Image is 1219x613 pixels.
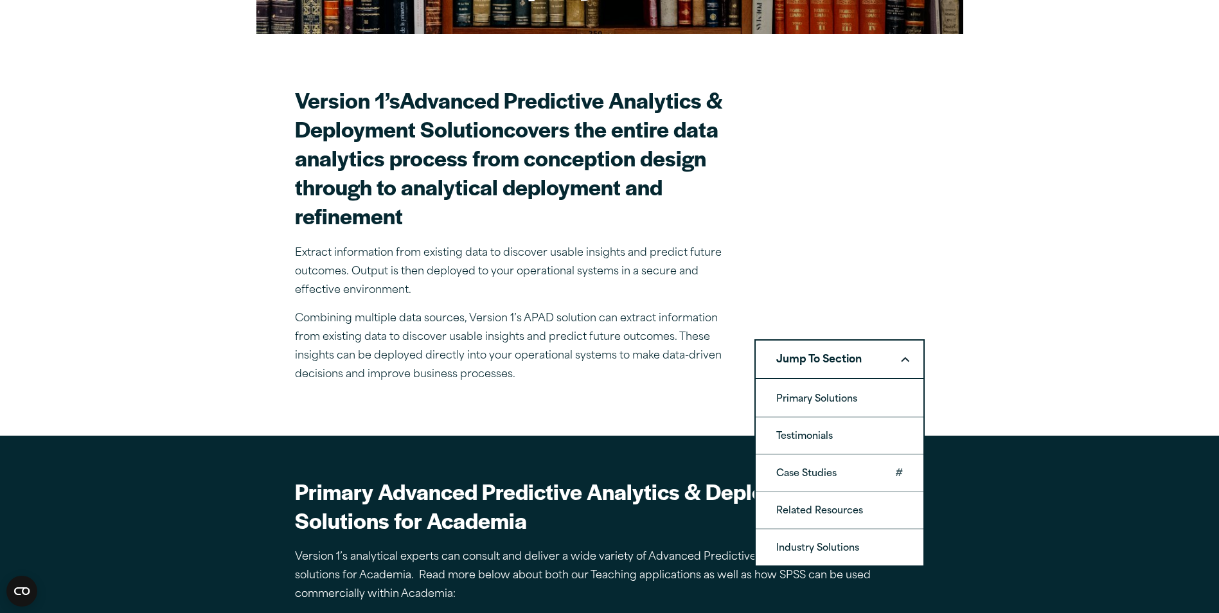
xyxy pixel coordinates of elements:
[754,378,925,567] ol: Jump To SectionDownward pointing chevron
[295,548,925,603] p: Version 1’s analytical experts can consult and deliver a wide variety of Advanced Predictive Anal...
[756,529,923,565] a: Industry Solutions
[295,85,724,230] h2: Version 1’s covers the entire data analytics process from conception design through to analytical...
[295,244,724,299] p: Extract information from existing data to discover usable insights and predict future outcomes. O...
[295,477,925,535] h2: Primary Advanced Predictive Analytics & Deployment Solutions for Academia
[756,455,923,491] a: Case Studies
[295,310,724,384] p: Combining multiple data sources, Version 1’s APAD solution can extract information from existing ...
[754,339,925,379] button: Jump To SectionDownward pointing chevron
[295,84,723,144] strong: Advanced Predictive Analytics & Deployment Solution
[756,492,923,528] a: Related Resources
[756,380,923,416] a: Primary Solutions
[6,576,37,607] button: Open CMP widget
[901,357,909,362] svg: Downward pointing chevron
[754,339,925,379] nav: Table of Contents
[756,418,923,454] a: Testimonials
